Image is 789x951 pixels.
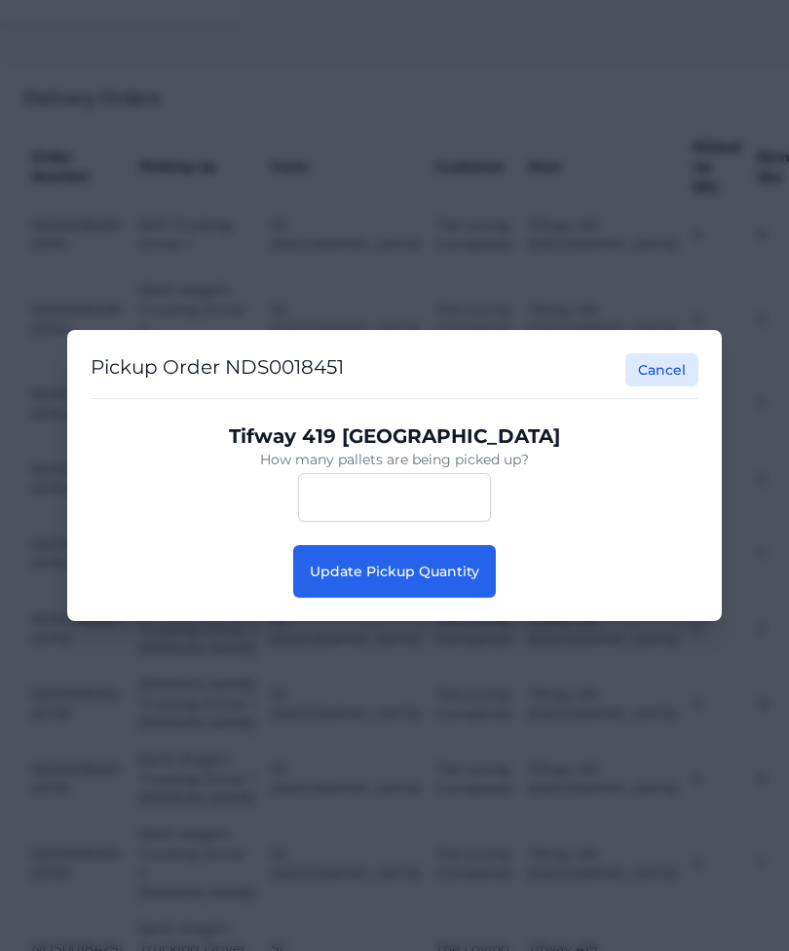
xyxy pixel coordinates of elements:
h2: Pickup Order NDS0018451 [91,353,344,386]
button: Cancel [625,353,698,386]
p: Tifway 419 [GEOGRAPHIC_DATA] [106,422,683,450]
span: Update Pickup Quantity [310,563,479,580]
p: How many pallets are being picked up? [106,450,683,469]
button: Update Pickup Quantity [293,545,496,598]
